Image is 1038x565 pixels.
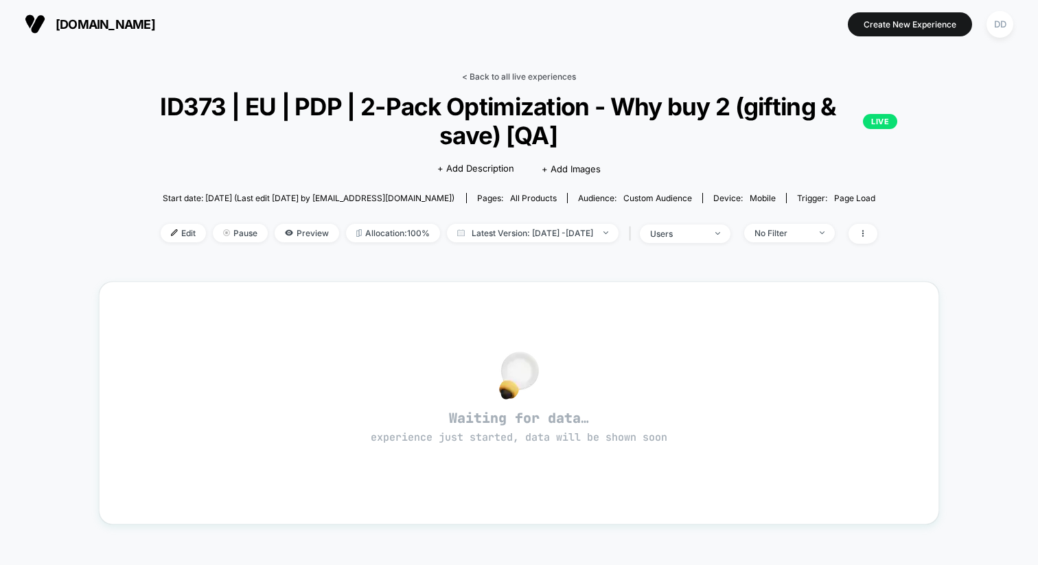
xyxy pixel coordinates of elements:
img: rebalance [356,229,362,237]
div: DD [987,11,1013,38]
span: + Add Description [437,162,514,176]
button: Create New Experience [848,12,972,36]
img: end [715,232,720,235]
span: Edit [161,224,206,242]
span: Page Load [834,193,875,203]
span: Preview [275,224,339,242]
span: all products [510,193,557,203]
span: Latest Version: [DATE] - [DATE] [447,224,619,242]
span: experience just started, data will be shown soon [371,430,667,444]
img: end [603,231,608,234]
img: Visually logo [25,14,45,34]
a: < Back to all live experiences [462,71,576,82]
span: Start date: [DATE] (Last edit [DATE] by [EMAIL_ADDRESS][DOMAIN_NAME]) [163,193,454,203]
span: | [625,224,640,244]
div: users [650,229,705,239]
span: Custom Audience [623,193,692,203]
div: Trigger: [797,193,875,203]
span: [DOMAIN_NAME] [56,17,155,32]
img: end [223,229,230,236]
img: end [820,231,824,234]
span: Pause [213,224,268,242]
img: calendar [457,229,465,236]
span: Waiting for data… [124,409,915,445]
button: DD [982,10,1017,38]
span: + Add Images [542,163,601,174]
span: Allocation: 100% [346,224,440,242]
div: No Filter [754,228,809,238]
div: Audience: [578,193,692,203]
span: ID373 | EU | PDP | 2-Pack Optimization - Why buy 2 (gifting & save) [QA] [141,92,897,150]
span: Device: [702,193,786,203]
span: mobile [750,193,776,203]
img: no_data [499,351,539,400]
div: Pages: [477,193,557,203]
p: LIVE [863,114,897,129]
img: edit [171,229,178,236]
button: [DOMAIN_NAME] [21,13,159,35]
